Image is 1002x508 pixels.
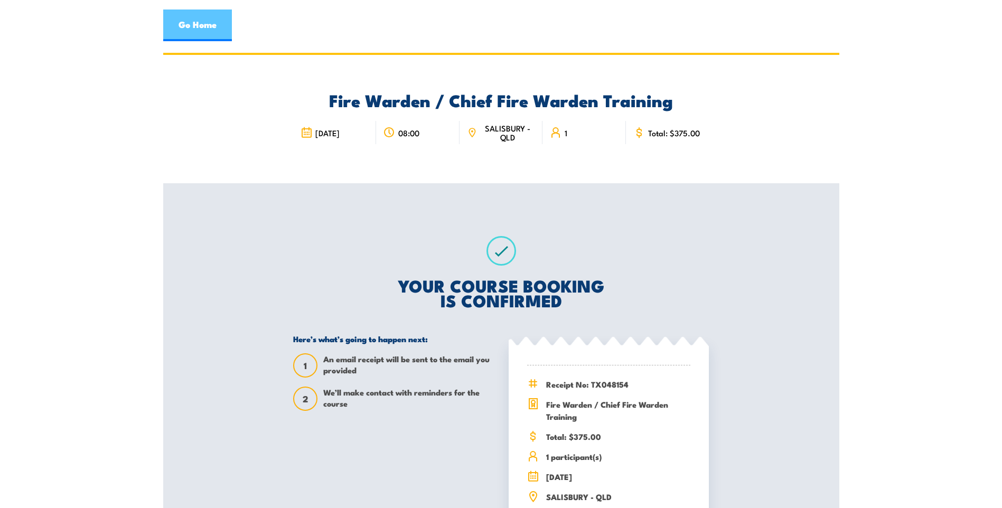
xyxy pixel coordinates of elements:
[398,128,419,137] span: 08:00
[293,278,709,307] h2: YOUR COURSE BOOKING IS CONFIRMED
[648,128,700,137] span: Total: $375.00
[546,378,690,390] span: Receipt No: TX048154
[546,450,690,463] span: 1 participant(s)
[546,471,690,483] span: [DATE]
[293,334,493,344] h5: Here’s what’s going to happen next:
[294,393,316,404] span: 2
[546,491,690,503] span: SALISBURY - QLD
[293,92,709,107] h2: Fire Warden / Chief Fire Warden Training
[294,360,316,371] span: 1
[323,353,493,378] span: An email receipt will be sent to the email you provided
[315,128,340,137] span: [DATE]
[565,128,567,137] span: 1
[323,387,493,411] span: We’ll make contact with reminders for the course
[546,430,690,443] span: Total: $375.00
[546,398,690,422] span: Fire Warden / Chief Fire Warden Training
[480,124,535,142] span: SALISBURY - QLD
[163,10,232,41] a: Go Home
